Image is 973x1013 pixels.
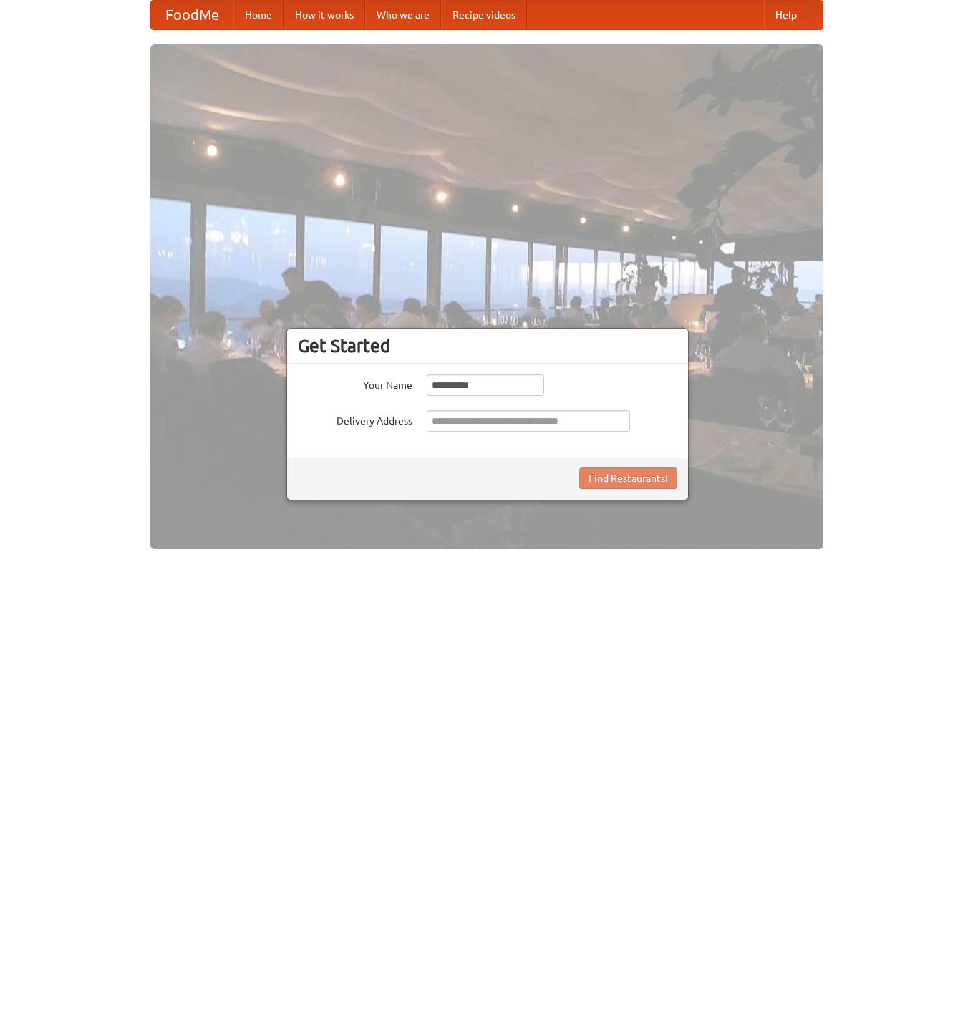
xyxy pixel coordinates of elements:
[441,1,527,29] a: Recipe videos
[298,410,412,428] label: Delivery Address
[298,335,677,357] h3: Get Started
[365,1,441,29] a: Who we are
[284,1,365,29] a: How it works
[764,1,808,29] a: Help
[151,1,233,29] a: FoodMe
[579,467,677,489] button: Find Restaurants!
[233,1,284,29] a: Home
[298,374,412,392] label: Your Name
